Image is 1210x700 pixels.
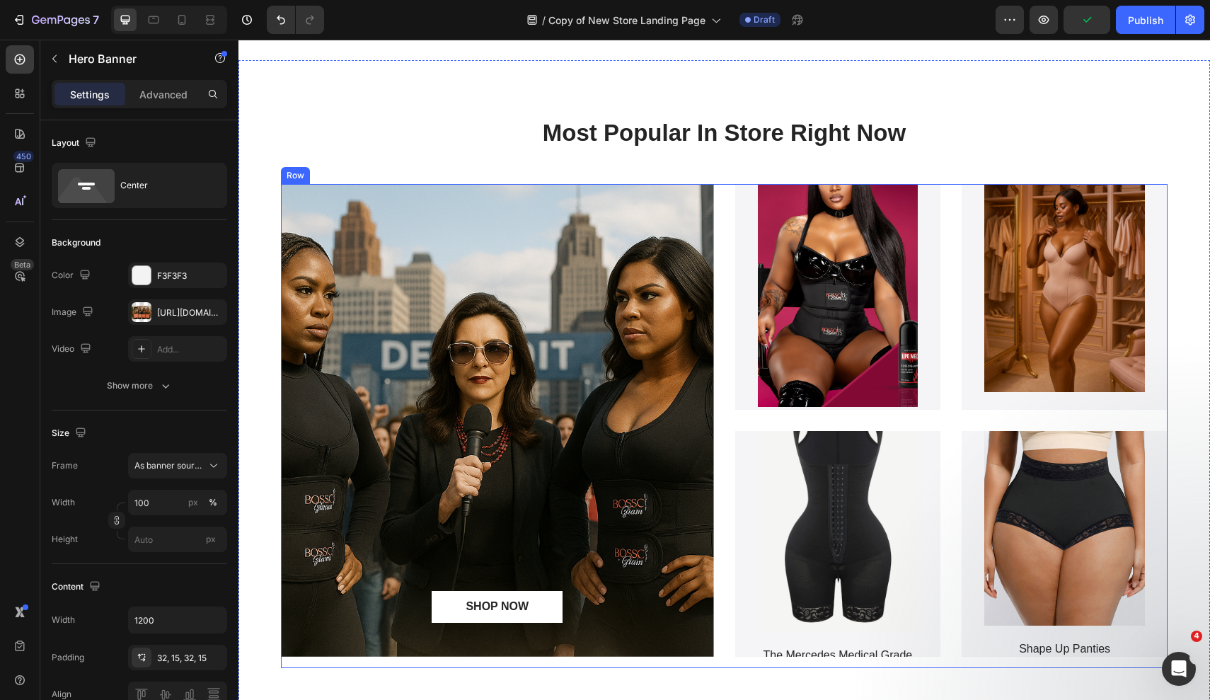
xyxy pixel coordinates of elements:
button: Show more [52,373,227,398]
div: Publish [1128,13,1163,28]
a: Sculpted Hourglass Waist Trainer [519,82,680,367]
div: [URL][DOMAIN_NAME] [157,306,224,319]
span: Draft [754,13,775,26]
div: Background [52,236,100,249]
iframe: Design area [238,40,1210,700]
div: Width [52,614,75,626]
div: Row [45,130,69,142]
div: 32, 15, 32, 15 [157,652,224,665]
div: Beta [11,259,34,270]
label: Frame [52,459,78,472]
div: % [209,496,217,509]
p: 7 [93,11,99,28]
div: px [188,496,198,509]
p: Settings [70,87,110,102]
span: As banner source [134,459,204,472]
div: Image [52,303,96,322]
iframe: Intercom live chat [1162,652,1196,686]
a: The Mercedes Medical Grade Faja [519,352,680,592]
button: Publish [1116,6,1175,34]
span: / [542,13,546,28]
button: px [204,494,221,511]
div: Padding [52,651,84,664]
div: Layout [52,134,99,153]
div: Add... [157,343,224,356]
div: F3F3F3 [157,270,224,282]
div: Video [52,340,94,359]
div: Center [120,169,207,202]
h1: The Bossci Vault Product [746,367,906,385]
button: As banner source [128,453,227,478]
p: Hero Banner [69,50,189,67]
input: px% [128,490,227,515]
label: Width [52,496,75,509]
div: Content [52,578,103,597]
a: The Bossci Vault Product [746,112,906,352]
div: Undo/Redo [267,6,324,34]
input: px [128,527,227,552]
a: Shape Up Panties [746,372,906,586]
div: 450 [13,151,34,162]
span: Copy of New Store Landing Page [548,13,705,28]
button: 7 [6,6,105,34]
h1: The Mercedes Medical Grade Faja [519,607,680,640]
p: Advanced [139,87,188,102]
span: px [206,534,216,544]
label: Height [52,533,78,546]
div: Show more [107,379,173,393]
input: Auto [129,607,226,633]
div: Color [52,266,93,285]
div: Size [52,424,89,443]
button: % [185,494,202,511]
h1: Shape Up Panties [746,601,906,619]
span: 4 [1191,631,1202,642]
